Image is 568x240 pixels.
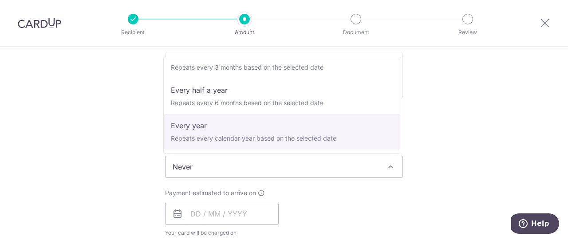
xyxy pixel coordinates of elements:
[511,213,559,236] iframe: Opens a widget where you can find more information
[100,28,166,37] p: Recipient
[171,85,394,95] p: Every half a year
[171,120,394,131] p: Every year
[165,203,279,225] input: DD / MM / YYYY
[166,156,402,177] span: Never
[171,134,336,142] small: Repeats every calendar year based on the selected date
[323,28,389,37] p: Document
[212,28,277,37] p: Amount
[165,189,256,197] span: Payment estimated to arrive on
[165,228,279,237] span: Your card will be charged on
[171,63,323,71] small: Repeats every 3 months based on the selected date
[18,18,61,28] img: CardUp
[165,156,403,178] span: Never
[171,99,323,106] small: Repeats every 6 months based on the selected date
[435,28,501,37] p: Review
